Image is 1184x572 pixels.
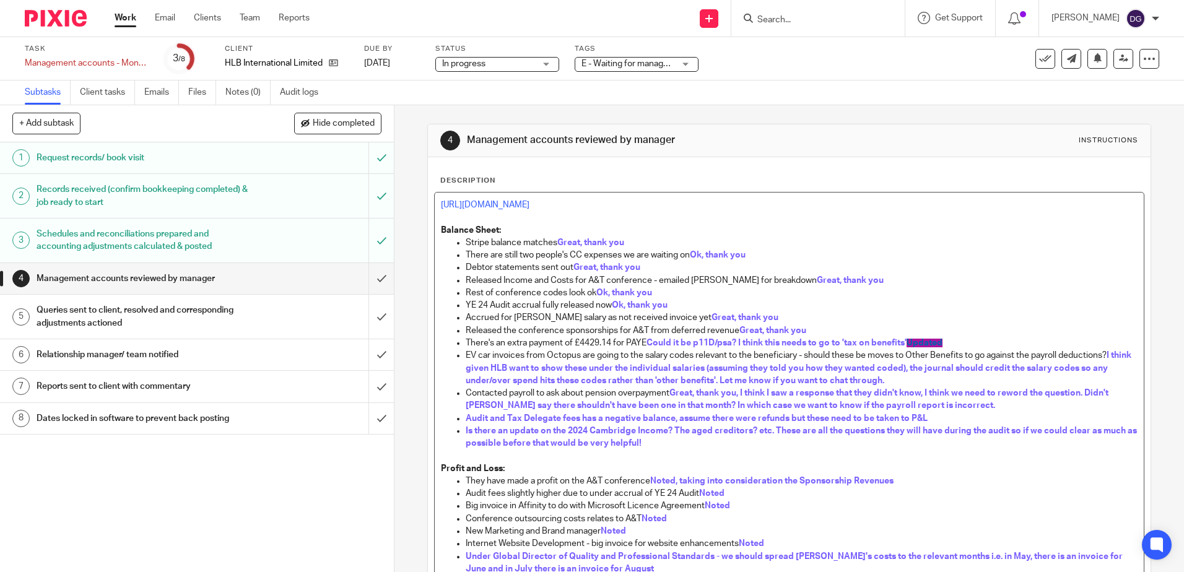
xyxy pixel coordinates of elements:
[12,270,30,287] div: 4
[646,339,907,347] span: Could it be p11D/psa? I think this needs to go to 'tax on benefits'
[1126,9,1146,28] img: svg%3E
[280,80,328,105] a: Audit logs
[37,269,250,288] h1: Management accounts reviewed by manager
[12,410,30,427] div: 8
[601,527,626,535] span: Noted
[466,274,1137,287] p: Released Income and Costs for A&T conference - emailed [PERSON_NAME] for breakdown
[37,345,250,364] h1: Relationship manager/ team notified
[466,311,1137,324] p: Accrued for [PERSON_NAME] salary as not received invoice yet
[466,236,1137,249] p: Stripe balance matches
[25,10,87,27] img: Pixie
[25,57,149,69] div: Management accounts - Monthly
[441,464,505,473] strong: Profit and Loss:
[441,226,501,235] strong: Balance Sheet:
[756,15,868,26] input: Search
[12,232,30,249] div: 3
[466,299,1137,311] p: YE 24 Audit accrual fully released now
[705,501,730,510] span: Noted
[581,59,734,68] span: E - Waiting for manager review/approval
[1079,136,1138,145] div: Instructions
[12,149,30,167] div: 1
[466,427,1139,448] span: Is there an update on the 2024 Cambridge Income? The aged creditors? etc. These are all the quest...
[435,44,559,54] label: Status
[739,539,764,548] span: Noted
[642,514,667,523] span: Noted
[37,180,250,212] h1: Records received (confirm bookkeeping completed) & job ready to start
[155,12,175,24] a: Email
[25,80,71,105] a: Subtasks
[440,131,460,150] div: 4
[650,477,894,485] span: Noted, taking into consideration the Sponsorship Revenues
[37,409,250,428] h1: Dates locked in software to prevent back posting
[817,276,884,285] span: Great, thank you
[466,389,1110,410] span: Great, thank you, I think I saw a response that they didn't know, I think we need to reword the q...
[37,301,250,332] h1: Queries sent to client, resolved and corresponding adjustments actioned
[12,346,30,363] div: 6
[37,149,250,167] h1: Request records/ book visit
[12,188,30,205] div: 2
[612,301,668,310] span: Ok, thank you
[37,377,250,396] h1: Reports sent to client with commentary
[712,313,778,322] span: Great, thank you
[37,225,250,256] h1: Schedules and reconciliations prepared and accounting adjustments calculated & posted
[466,337,1137,349] p: There's an extra payment of £4429.14 for PAYE
[466,387,1137,412] p: Contacted payroll to ask about pension overpayment
[466,249,1137,261] p: There are still two people's CC expenses we are waiting on
[466,324,1137,337] p: Released the conference sponsorships for A&T from deferred revenue
[80,80,135,105] a: Client tasks
[466,487,1137,500] p: Audit fees slightly higher due to under accrual of YE 24 Audit
[364,44,420,54] label: Due by
[466,261,1137,274] p: Debtor statements sent out
[294,113,381,134] button: Hide completed
[466,349,1137,387] p: EV car invoices from Octopus are going to the salary codes relevant to the beneficiary - should t...
[466,537,1137,550] p: Internet Website Development - big invoice for website enhancements
[573,263,640,272] span: Great, thank you
[313,119,375,129] span: Hide completed
[194,12,221,24] a: Clients
[173,51,185,66] div: 3
[575,44,699,54] label: Tags
[12,378,30,395] div: 7
[442,59,485,68] span: In progress
[178,56,185,63] small: /8
[466,287,1137,299] p: Rest of conference codes look ok
[1051,12,1120,24] p: [PERSON_NAME]
[907,339,942,347] span: Updated
[467,134,816,147] h1: Management accounts reviewed by manager
[364,59,390,67] span: [DATE]
[440,176,495,186] p: Description
[25,44,149,54] label: Task
[240,12,260,24] a: Team
[144,80,179,105] a: Emails
[12,308,30,326] div: 5
[225,57,323,69] p: HLB International Limited
[12,113,81,134] button: + Add subtask
[279,12,310,24] a: Reports
[935,14,983,22] span: Get Support
[466,525,1137,537] p: New Marketing and Brand manager
[466,351,1133,385] span: I think given HLB want to show these under the individual salaries (assuming they told you how th...
[441,201,529,209] a: [URL][DOMAIN_NAME]
[596,288,652,297] span: Ok, thank you
[466,500,1137,512] p: Big invoice in Affinity to do with Microsoft Licence Agreement
[557,238,624,247] span: Great, thank you
[466,513,1137,525] p: Conference outsourcing costs relates to A&T
[188,80,216,105] a: Files
[739,326,806,335] span: Great, thank you
[690,251,746,259] span: Ok, thank you
[225,44,349,54] label: Client
[115,12,136,24] a: Work
[466,475,1137,487] p: They have made a profit on the A&T conference
[466,414,928,423] span: Audit and Tax Delegate fees has a negative balance, assume there were refunds but these need to b...
[699,489,725,498] span: Noted
[225,80,271,105] a: Notes (0)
